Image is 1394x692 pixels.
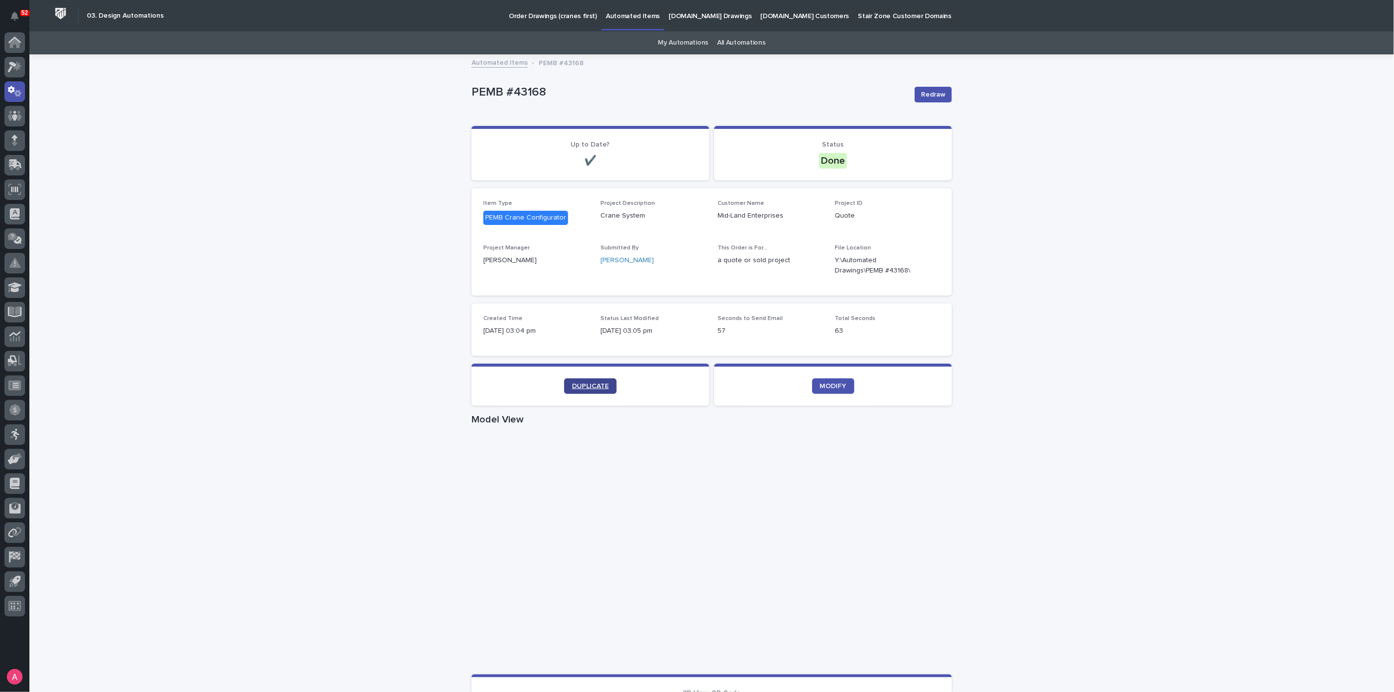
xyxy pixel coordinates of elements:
[483,245,530,251] span: Project Manager
[658,31,708,54] a: My Automations
[483,255,589,266] p: [PERSON_NAME]
[472,56,528,68] a: Automated Items
[483,211,568,225] div: PEMB Crane Configurator
[718,245,768,251] span: This Order is For...
[835,316,875,321] span: Total Seconds
[921,90,946,99] span: Redraw
[483,155,697,167] p: ✔️
[718,316,783,321] span: Seconds to Send Email
[22,9,28,16] p: 52
[835,200,863,206] span: Project ID
[483,200,512,206] span: Item Type
[915,87,952,102] button: Redraw
[718,200,764,206] span: Customer Name
[600,200,655,206] span: Project Description
[572,383,609,390] span: DUPLICATE
[472,85,907,99] p: PEMB #43168
[717,31,765,54] a: All Automations
[600,255,654,266] a: [PERSON_NAME]
[812,378,854,394] a: MODIFY
[571,141,610,148] span: Up to Date?
[483,316,523,321] span: Created Time
[600,316,659,321] span: Status Last Modified
[600,245,639,251] span: Submitted By
[600,326,706,336] p: [DATE] 03:05 pm
[835,326,940,336] p: 63
[600,211,706,221] p: Crane System
[87,12,164,20] h2: 03. Design Automations
[472,414,952,425] h1: Model View
[472,429,952,674] iframe: Model View
[822,141,844,148] span: Status
[718,255,823,266] p: a quote or sold project
[4,6,25,26] button: Notifications
[483,326,589,336] p: [DATE] 03:04 pm
[835,211,940,221] p: Quote
[564,378,617,394] a: DUPLICATE
[12,12,25,27] div: Notifications52
[51,4,70,23] img: Workspace Logo
[819,153,847,169] div: Done
[539,57,584,68] p: PEMB #43168
[820,383,846,390] span: MODIFY
[718,211,823,221] p: Mid-Land Enterprises
[4,667,25,687] button: users-avatar
[835,255,917,276] : Y:\Automated Drawings\PEMB #43168\
[835,245,871,251] span: File Location
[718,326,823,336] p: 57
